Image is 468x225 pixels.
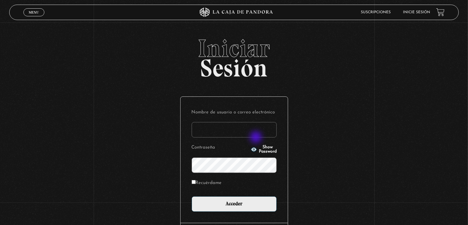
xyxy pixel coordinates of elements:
[27,15,41,20] span: Cerrar
[436,8,445,16] a: View your shopping cart
[192,178,222,188] label: Recuérdame
[361,10,391,14] a: Suscripciones
[192,108,277,117] label: Nombre de usuario o correo electrónico
[192,143,249,153] label: Contraseña
[29,10,39,14] span: Menu
[251,145,277,154] button: Show Password
[259,145,277,154] span: Show Password
[192,180,196,184] input: Recuérdame
[9,36,458,76] h2: Sesión
[403,10,430,14] a: Inicie sesión
[9,36,458,61] span: Iniciar
[192,196,277,212] input: Acceder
